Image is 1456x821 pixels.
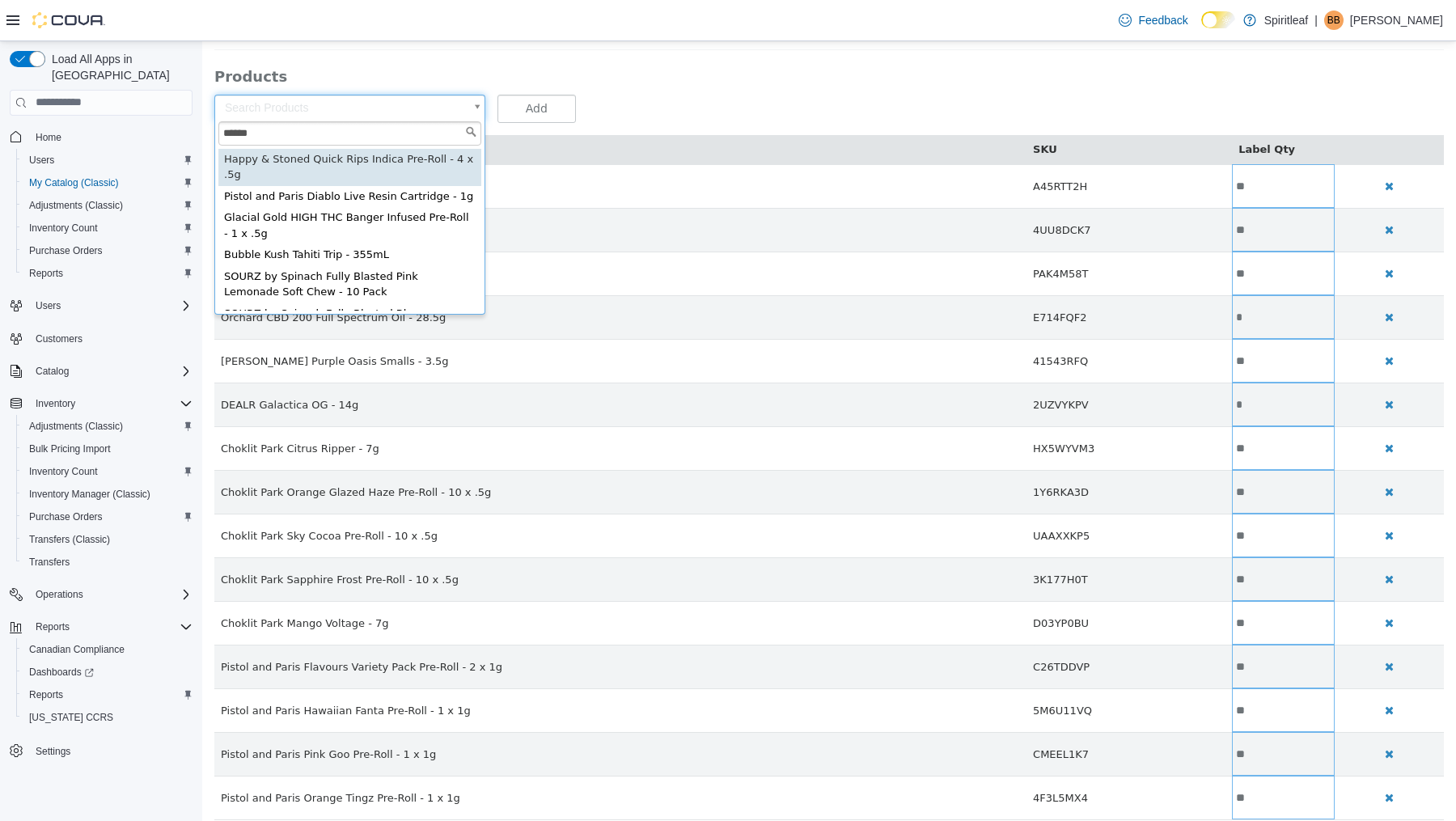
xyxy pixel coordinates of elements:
[29,585,90,604] button: Operations
[1264,11,1308,30] p: Spiritleaf
[16,194,199,217] button: Adjustments (Classic)
[1201,11,1235,28] input: Dark Mode
[3,294,199,317] button: Users
[29,244,103,257] span: Purchase Orders
[36,332,83,345] span: Customers
[36,299,61,312] span: Users
[23,685,70,705] a: Reports
[23,264,193,283] span: Reports
[23,662,100,682] a: Dashboards
[36,365,69,378] span: Catalog
[29,617,76,637] button: Reports
[16,551,199,573] button: Transfers
[16,483,199,506] button: Inventory Manager (Classic)
[16,438,199,460] button: Bulk Pricing Import
[23,196,129,215] a: Adjustments (Classic)
[16,171,199,194] button: My Catalog (Classic)
[29,222,98,235] span: Inventory Count
[29,740,193,760] span: Settings
[16,661,199,683] a: Dashboards
[16,683,199,706] button: Reports
[1314,11,1318,30] p: |
[23,173,125,193] a: My Catalog (Classic)
[29,176,119,189] span: My Catalog (Classic)
[16,225,279,262] div: SOURZ by Spinach Fully Blasted Pink Lemonade Soft Chew - 10 Pack
[3,616,199,638] button: Reports
[16,528,199,551] button: Transfers (Classic)
[23,241,193,260] span: Purchase Orders
[29,711,113,724] span: [US_STATE] CCRS
[23,150,61,170] a: Users
[16,706,199,729] button: [US_STATE] CCRS
[36,131,61,144] span: Home
[23,417,129,436] a: Adjustments (Classic)
[16,415,199,438] button: Adjustments (Classic)
[23,264,70,283] a: Reports
[29,666,94,679] span: Dashboards
[29,510,103,523] span: Purchase Orders
[29,394,193,413] span: Inventory
[45,51,193,83] span: Load All Apps in [GEOGRAPHIC_DATA]
[23,150,193,170] span: Users
[29,617,193,637] span: Reports
[29,556,70,569] span: Transfers
[23,530,116,549] a: Transfers (Classic)
[1350,11,1443,30] p: [PERSON_NAME]
[36,620,70,633] span: Reports
[16,108,279,145] div: Happy & Stoned Quick Rips Indica Pre-Roll - 4 x .5g
[16,217,199,239] button: Inventory Count
[16,638,199,661] button: Canadian Compliance
[29,420,123,433] span: Adjustments (Classic)
[29,488,150,501] span: Inventory Manager (Classic)
[16,203,279,225] div: Bubble Kush Tahiti Trip - 355mL
[29,296,67,315] button: Users
[29,154,54,167] span: Users
[29,328,193,349] span: Customers
[23,640,131,659] a: Canadian Compliance
[29,643,125,656] span: Canadian Compliance
[29,533,110,546] span: Transfers (Classic)
[29,585,193,604] span: Operations
[23,552,76,572] a: Transfers
[23,507,109,527] a: Purchase Orders
[23,241,109,260] a: Purchase Orders
[23,685,193,705] span: Reports
[29,442,111,455] span: Bulk Pricing Import
[29,742,77,761] a: Settings
[29,127,193,147] span: Home
[29,465,98,478] span: Inventory Count
[23,507,193,527] span: Purchase Orders
[3,125,199,149] button: Home
[36,397,75,410] span: Inventory
[16,460,199,483] button: Inventory Count
[1327,11,1340,30] span: BB
[23,662,193,682] span: Dashboards
[23,485,193,504] span: Inventory Manager (Classic)
[23,640,193,659] span: Canadian Compliance
[29,688,63,701] span: Reports
[29,199,123,212] span: Adjustments (Classic)
[16,506,199,528] button: Purchase Orders
[3,327,199,350] button: Customers
[36,588,83,601] span: Operations
[10,119,193,805] nav: Complex example
[29,296,193,315] span: Users
[3,392,199,415] button: Inventory
[23,485,157,504] a: Inventory Manager (Classic)
[3,360,199,383] button: Catalog
[23,218,193,238] span: Inventory Count
[3,738,199,762] button: Settings
[29,362,75,381] button: Catalog
[29,128,68,147] a: Home
[16,166,279,203] div: Glacial Gold HIGH THC Banger Infused Pre-Roll - 1 x .5g
[16,262,279,299] div: SOURZ by Spinach Fully Blasted Blue Raspberry Watermelon Soft Chews - 5 Pack
[23,173,193,193] span: My Catalog (Classic)
[29,267,63,280] span: Reports
[3,583,199,606] button: Operations
[23,439,193,459] span: Bulk Pricing Import
[23,417,193,436] span: Adjustments (Classic)
[16,262,199,285] button: Reports
[23,462,104,481] a: Inventory Count
[1112,4,1194,36] a: Feedback
[23,708,120,727] a: [US_STATE] CCRS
